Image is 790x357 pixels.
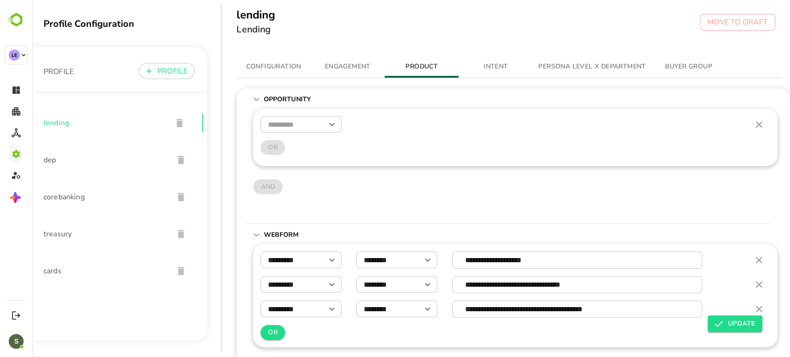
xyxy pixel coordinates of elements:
[293,118,306,131] button: Open
[228,325,253,340] button: OR
[204,22,243,37] h6: Lending
[125,66,155,77] p: PROFILE
[667,14,743,31] button: MOVE TO DRAFT
[4,252,171,289] div: cards
[11,228,134,240] span: treasury
[4,215,171,252] div: treasury
[10,309,22,321] button: Logout
[432,61,495,73] span: INTENT
[213,111,737,223] div: Opportunity
[204,7,243,22] h5: lending
[231,230,273,240] p: WebForm
[11,18,174,30] div: Profile Configuration
[4,142,171,178] div: dep
[213,224,737,246] div: WebForm
[236,327,245,339] span: OR
[675,17,735,28] p: MOVE TO DRAFT
[293,253,306,266] button: Open
[210,61,273,73] span: CONFIGURATION
[11,154,134,166] span: dep
[625,61,688,73] span: BUYER GROUP
[9,334,24,349] div: S
[293,278,306,291] button: Open
[11,66,41,77] p: PROFILE
[358,61,421,73] span: PRODUCT
[4,105,171,142] div: lending
[4,178,171,215] div: corebanking
[506,61,613,73] span: PERSONA LEVEL X DEPARTMENT
[284,61,347,73] span: ENGAGEMENT
[11,191,134,203] span: corebanking
[5,11,28,29] img: BambooboxLogoMark.f1c84d78b4c51b1a7b5f700c9845e183.svg
[683,318,722,329] span: UPDATE
[389,278,402,291] button: Open
[11,117,132,129] span: lending
[389,302,402,315] button: Open
[675,315,730,332] button: UPDATE
[231,95,273,104] p: Opportunity
[213,88,737,111] div: Opportunity
[204,55,750,78] div: simple tabs
[389,253,402,266] button: Open
[106,63,162,79] button: PROFILE
[9,49,20,61] div: LE
[11,265,134,277] span: cards
[293,302,306,315] button: Open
